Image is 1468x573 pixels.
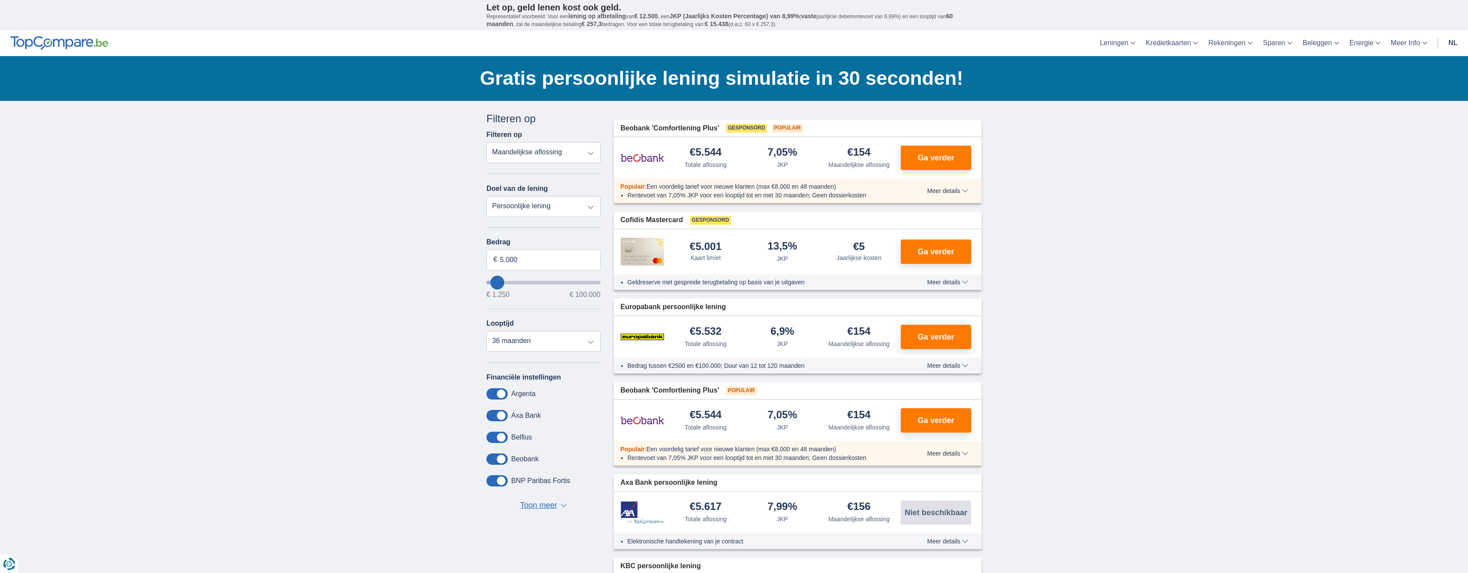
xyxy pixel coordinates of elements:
[772,124,803,133] span: Populair
[828,340,889,348] div: Maandelijkse aflossing
[767,501,797,513] div: 7,99%
[847,410,870,421] div: €154
[770,326,794,338] div: 6,9%
[726,386,757,395] span: Populair
[621,386,719,396] span: Beobank 'Comfortlening Plus'
[486,185,548,193] label: Doel van de lening
[901,240,971,264] button: Ga verder
[561,504,567,507] span: ▼
[690,501,721,513] div: €5.617
[901,408,971,433] button: Ga verder
[690,241,721,252] div: €5.001
[684,160,727,169] div: Totale aflossing
[621,302,726,312] span: Europabank persoonlijke lening
[628,361,896,370] li: Bedrag tussen €2500 en €100.000; Duur van 12 tot 120 maanden
[777,515,788,523] div: JKP
[621,478,717,488] span: Axa Bank persoonlijke lening
[621,147,664,169] img: product.pl.alt Beobank
[777,160,788,169] div: JKP
[634,13,658,20] span: € 12.500
[621,183,645,190] span: Populair
[621,410,664,431] img: product.pl.alt Beobank
[493,255,497,265] span: €
[569,13,626,20] span: lening op afbetaling
[927,538,968,544] span: Meer details
[614,445,903,453] div: :
[918,333,954,341] span: Ga verder
[628,453,896,462] li: Rentevoet van 7,05% JKP voor een looptijd tot en met 30 maanden; Geen dossierkosten
[853,241,865,252] div: €5
[511,433,532,441] label: Belfius
[1385,30,1432,56] a: Meer Info
[777,423,788,432] div: JKP
[511,455,539,463] label: Beobank
[927,450,968,456] span: Meer details
[621,501,664,524] img: product.pl.alt Axa Bank
[486,281,601,284] input: wantToBorrow
[704,20,728,27] span: € 15.438
[901,500,971,525] button: Niet beschikbaar
[847,147,870,159] div: €154
[901,146,971,170] button: Ga verder
[621,215,683,225] span: Cofidis Mastercard
[918,248,954,256] span: Ga verder
[486,238,601,246] label: Bedrag
[1203,30,1257,56] a: Rekeningen
[569,291,600,298] span: € 100.000
[777,254,788,263] div: JKP
[836,253,882,262] div: Jaarlijkse kosten
[684,423,727,432] div: Totale aflossing
[511,412,541,420] label: Axa Bank
[621,446,645,453] span: Populair
[486,131,522,139] label: Filteren op
[1297,30,1344,56] a: Beleggen
[927,188,968,194] span: Meer details
[646,446,836,453] span: Een voordelig tarief voor nieuwe klanten (max €8.000 en 48 maanden)
[921,538,975,545] button: Meer details
[690,410,721,421] div: €5.544
[684,340,727,348] div: Totale aflossing
[901,325,971,349] button: Ga verder
[918,416,954,424] span: Ga verder
[921,450,975,457] button: Meer details
[847,326,870,338] div: €154
[921,362,975,369] button: Meer details
[646,183,836,190] span: Een voordelig tarief voor nieuwe klanten (max €8.000 en 48 maanden)
[486,291,509,298] span: € 1.250
[690,147,721,159] div: €5.544
[690,216,731,225] span: Gesponsord
[511,477,570,485] label: BNP Paribas Fortis
[1258,30,1298,56] a: Sparen
[684,515,727,523] div: Totale aflossing
[777,340,788,348] div: JKP
[1094,30,1141,56] a: Leningen
[520,500,557,511] span: Toon meer
[918,154,954,162] span: Ga verder
[486,373,561,381] label: Financiële instellingen
[767,410,797,421] div: 7,05%
[621,326,664,348] img: product.pl.alt Europabank
[486,320,514,327] label: Looptijd
[828,423,889,432] div: Maandelijkse aflossing
[486,13,982,28] p: Representatief voorbeeld: Voor een van , een ( jaarlijkse debetrentevoet van 8,99%) en een loopti...
[690,326,721,338] div: €5.532
[1443,30,1463,56] a: nl
[927,279,968,285] span: Meer details
[905,509,967,516] span: Niet beschikbaar
[518,500,569,512] button: Toon meer ▼
[670,13,800,20] span: JKP (Jaarlijks Kosten Percentage) van 8,99%
[921,187,975,194] button: Meer details
[767,147,797,159] div: 7,05%
[1141,30,1203,56] a: Kredietkaarten
[726,124,767,133] span: Gesponsord
[767,241,797,253] div: 13,5%
[480,65,982,92] h1: Gratis persoonlijke lening simulatie in 30 seconden!
[582,20,602,27] span: € 257,3
[1344,30,1385,56] a: Energie
[628,537,896,546] li: Elektronische handtekening van je contract
[828,160,889,169] div: Maandelijkse aflossing
[621,123,719,133] span: Beobank 'Comfortlening Plus'
[828,515,889,523] div: Maandelijkse aflossing
[10,36,108,50] img: TopCompare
